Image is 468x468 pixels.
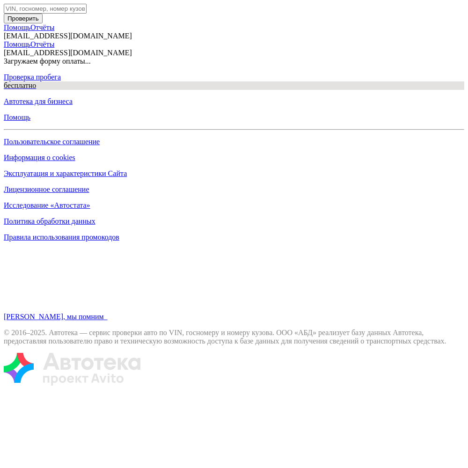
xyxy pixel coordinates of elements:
[4,154,464,162] a: Информация о cookies
[4,329,464,345] p: © 2016– 2025 . Автотека — сервис проверки авто по VIN, госномеру и номеру кузова. ООО «АБД» реали...
[30,23,54,31] a: Отчёты
[4,81,36,89] span: бесплатно
[7,15,39,22] span: Проверить
[30,40,54,48] a: Отчёты
[4,40,30,48] a: Помощь
[4,14,43,23] button: Проверить
[4,73,464,90] a: Проверка пробегабесплатно
[4,57,464,66] div: Загружаем форму оплаты...
[4,23,30,31] a: Помощь
[4,73,464,90] div: Проверка пробега
[4,169,464,178] a: Эксплуатация и характеристики Сайта
[4,49,464,57] div: [EMAIL_ADDRESS][DOMAIN_NAME]
[4,201,464,210] a: Исследование «Автостата»
[4,217,464,226] a: Политика обработки данных
[4,233,464,241] a: Правила использования промокодов
[4,249,464,321] a: [PERSON_NAME], мы помним
[4,32,464,40] div: [EMAIL_ADDRESS][DOMAIN_NAME]
[4,353,140,386] img: tWS6KzJlK1XUpy65r7uaHVIs4JI6Dha8Nraz9T2hA03BhoCc4MtbvZCxBLwJIh+mQSIAkLBJpqMoKVdP8sONaFJLCz6I0+pu7...
[4,138,464,146] a: Пользовательское соглашение
[4,113,464,122] a: Помощь
[4,4,87,14] input: VIN, госномер, номер кузова
[4,185,464,194] a: Лицензионное соглашение
[4,97,464,106] a: Автотека для бизнеса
